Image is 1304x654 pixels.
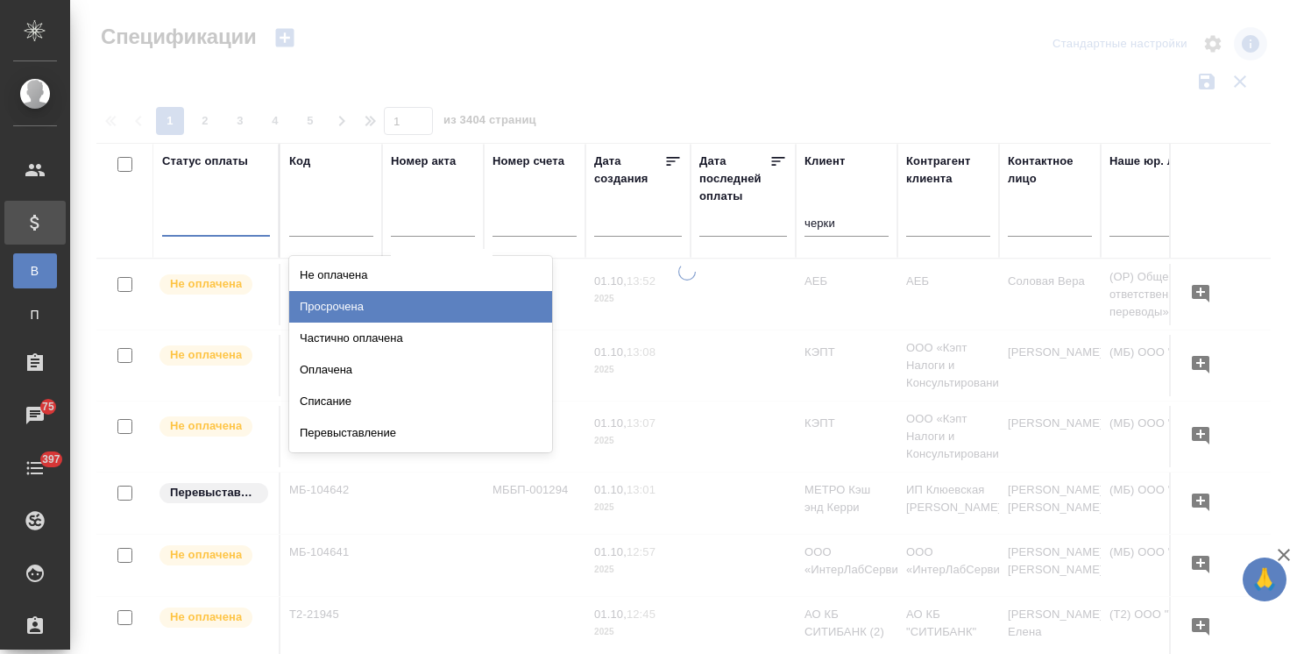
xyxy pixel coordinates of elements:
[699,153,769,205] div: Дата последней оплаты
[804,153,845,170] div: Клиент
[13,253,57,288] a: В
[4,394,66,437] a: 75
[170,275,242,293] p: Не оплачена
[162,153,248,170] div: Статус оплаты
[170,346,242,364] p: Не оплачена
[1109,153,1196,170] div: Наше юр. лицо
[1008,153,1092,188] div: Контактное лицо
[289,323,552,354] div: Частично оплачена
[170,417,242,435] p: Не оплачена
[906,153,990,188] div: Контрагент клиента
[170,484,258,501] p: Перевыставление
[4,446,66,490] a: 397
[289,354,552,386] div: Оплачена
[170,608,242,626] p: Не оплачена
[289,417,552,449] div: Перевыставление
[493,153,564,170] div: Номер счета
[289,386,552,417] div: Списание
[1250,561,1279,598] span: 🙏
[32,398,65,416] span: 75
[170,546,242,564] p: Не оплачена
[13,297,57,332] a: П
[391,153,456,170] div: Номер акта
[1243,558,1286,601] button: 🙏
[289,153,310,170] div: Код
[289,291,552,323] div: Просрочена
[22,306,48,323] span: П
[594,153,664,188] div: Дата создания
[289,259,552,291] div: Не оплачена
[22,262,48,280] span: В
[32,451,71,468] span: 397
